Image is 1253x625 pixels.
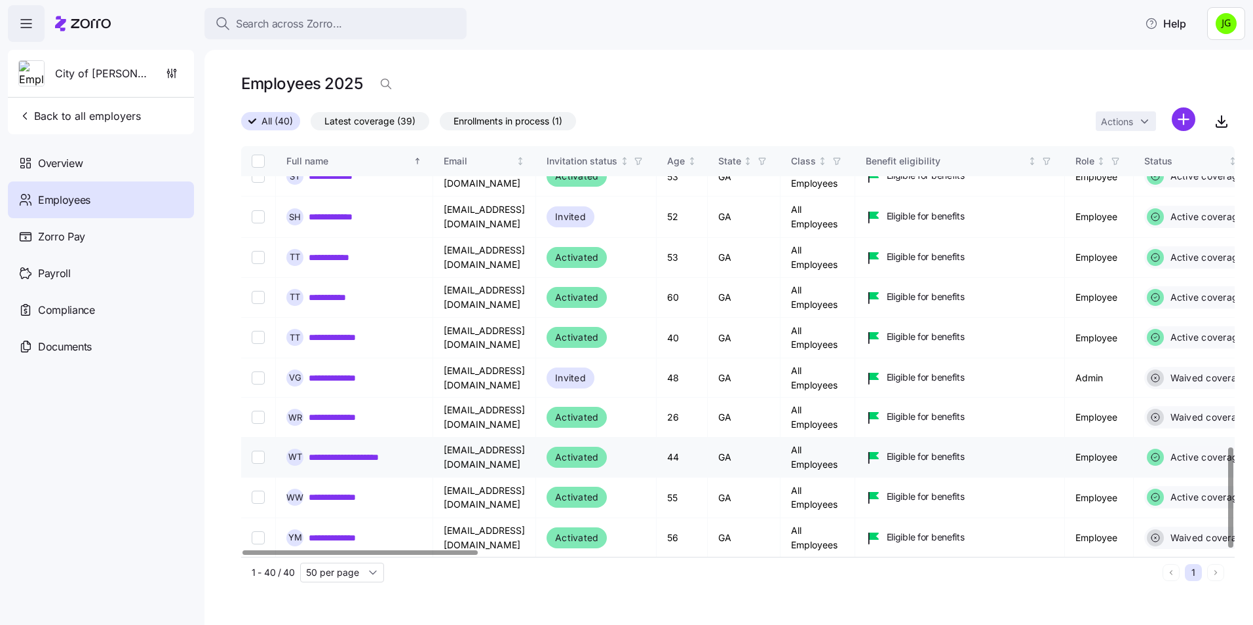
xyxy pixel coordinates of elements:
td: Employee [1065,238,1134,278]
div: Sorted ascending [413,157,422,166]
h1: Employees 2025 [241,73,362,94]
td: [EMAIL_ADDRESS][DOMAIN_NAME] [433,157,536,197]
th: AgeNot sorted [657,146,708,176]
span: City of [PERSON_NAME] [55,66,149,82]
td: [EMAIL_ADDRESS][DOMAIN_NAME] [433,197,536,237]
td: Employee [1065,518,1134,557]
div: Not sorted [516,157,525,166]
td: GA [708,438,781,478]
a: Employees [8,181,194,218]
div: Role [1075,154,1094,168]
a: Compliance [8,292,194,328]
span: Waived coverage [1166,371,1248,385]
span: Activated [555,449,598,465]
span: Active coverage [1166,291,1244,304]
td: 53 [657,238,708,278]
td: 55 [657,478,708,518]
td: 48 [657,358,708,398]
span: Active coverage [1166,451,1244,464]
td: GA [708,398,781,437]
input: Select record 40 [252,531,265,544]
span: Search across Zorro... [236,16,342,32]
span: Waived coverage [1166,411,1248,424]
span: Eligible for benefits [887,450,965,463]
input: Select record 33 [252,251,265,264]
button: Help [1134,10,1197,37]
button: Search across Zorro... [204,8,467,39]
div: Not sorted [743,157,752,166]
span: Eligible for benefits [887,330,965,343]
input: Select record 36 [252,371,265,385]
span: Invited [555,370,586,386]
span: Waived coverage [1166,531,1248,544]
div: Full name [286,154,411,168]
span: Eligible for benefits [887,210,965,223]
td: GA [708,278,781,318]
a: Payroll [8,255,194,292]
td: GA [708,157,781,197]
td: All Employees [781,157,855,197]
span: T T [290,253,300,261]
span: Help [1145,16,1186,31]
span: Latest coverage (39) [324,113,415,130]
span: Activated [555,330,598,345]
span: Active coverage [1166,491,1244,504]
div: Not sorted [1096,157,1106,166]
input: Select record 39 [252,491,265,504]
button: Back to all employers [13,103,146,129]
span: Eligible for benefits [887,250,965,263]
div: Not sorted [1028,157,1037,166]
img: Employer logo [19,61,44,87]
span: Activated [555,250,598,265]
div: Not sorted [687,157,697,166]
td: [EMAIL_ADDRESS][DOMAIN_NAME] [433,438,536,478]
span: W T [288,453,302,461]
td: GA [708,358,781,398]
button: Actions [1096,111,1156,131]
div: Not sorted [818,157,827,166]
button: 1 [1185,564,1202,581]
td: Admin [1065,358,1134,398]
a: Zorro Pay [8,218,194,255]
span: Y M [288,533,302,542]
img: a4774ed6021b6d0ef619099e609a7ec5 [1216,13,1237,34]
td: Employee [1065,278,1134,318]
td: Employee [1065,157,1134,197]
span: Eligible for benefits [887,290,965,303]
td: Employee [1065,398,1134,437]
td: 53 [657,157,708,197]
th: Invitation statusNot sorted [536,146,657,176]
td: All Employees [781,358,855,398]
input: Select record 31 [252,170,265,183]
span: Active coverage [1166,251,1244,264]
span: V G [289,373,301,382]
td: All Employees [781,238,855,278]
span: T T [290,293,300,301]
td: Employee [1065,197,1134,237]
span: Active coverage [1166,331,1244,344]
th: RoleNot sorted [1065,146,1134,176]
span: Activated [555,489,598,505]
span: Activated [555,290,598,305]
span: Zorro Pay [38,229,85,245]
th: ClassNot sorted [781,146,855,176]
a: Overview [8,145,194,181]
span: Employees [38,192,90,208]
th: EmailNot sorted [433,146,536,176]
td: [EMAIL_ADDRESS][DOMAIN_NAME] [433,318,536,358]
td: All Employees [781,478,855,518]
span: Payroll [38,265,71,282]
td: 40 [657,318,708,358]
div: Not sorted [620,157,629,166]
div: Email [444,154,514,168]
th: StateNot sorted [708,146,781,176]
td: [EMAIL_ADDRESS][DOMAIN_NAME] [433,518,536,557]
td: [EMAIL_ADDRESS][DOMAIN_NAME] [433,478,536,518]
div: Class [791,154,816,168]
td: All Employees [781,197,855,237]
span: S H [289,213,301,221]
button: Next page [1207,564,1224,581]
span: Active coverage [1166,210,1244,223]
span: Back to all employers [18,108,141,124]
td: GA [708,238,781,278]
